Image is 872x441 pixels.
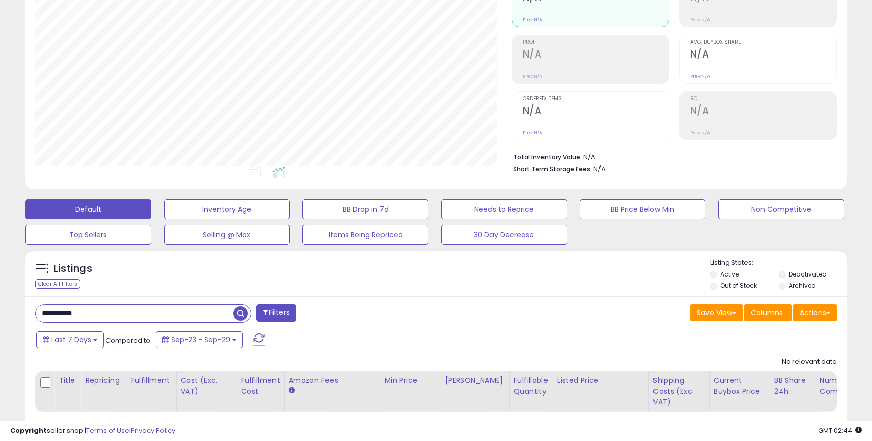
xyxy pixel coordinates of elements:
small: Prev: N/A [523,17,542,23]
h5: Listings [53,262,92,276]
button: Items Being Repriced [302,225,428,245]
div: [PERSON_NAME] [445,375,505,386]
div: Current Buybox Price [714,375,766,397]
span: ROI [690,96,836,102]
li: N/A [513,150,829,162]
small: Amazon Fees. [289,386,295,395]
div: Num of Comp. [820,375,856,397]
div: Title [59,375,77,386]
label: Archived [789,281,816,290]
button: Actions [793,304,837,321]
div: Fulfillable Quantity [514,375,549,397]
h2: N/A [523,105,669,119]
button: 30 Day Decrease [441,225,567,245]
h2: N/A [523,48,669,62]
small: Prev: N/A [690,130,710,136]
div: Fulfillment [131,375,172,386]
h2: N/A [690,105,836,119]
div: Listed Price [557,375,644,386]
div: Shipping Costs (Exc. VAT) [653,375,705,407]
p: Listing States: [710,258,846,268]
button: Columns [744,304,792,321]
button: Needs to Reprice [441,199,567,219]
span: N/A [593,164,606,174]
div: Amazon Fees [289,375,376,386]
b: Total Inventory Value: [513,153,582,161]
a: Terms of Use [86,426,129,435]
button: Save View [690,304,743,321]
div: Clear All Filters [35,279,80,289]
button: Filters [256,304,296,322]
button: BB Price Below Min [580,199,706,219]
span: Compared to: [105,336,152,345]
button: BB Drop in 7d [302,199,428,219]
div: Min Price [385,375,437,386]
small: Prev: N/A [690,73,710,79]
button: Top Sellers [25,225,151,245]
div: seller snap | | [10,426,175,436]
div: Repricing [85,375,122,386]
label: Active [720,270,739,279]
div: Cost (Exc. VAT) [181,375,233,397]
button: Non Competitive [718,199,844,219]
div: Fulfillment Cost [241,375,280,397]
small: Prev: N/A [523,130,542,136]
b: Short Term Storage Fees: [513,164,592,173]
span: Sep-23 - Sep-29 [171,335,230,345]
small: Prev: N/A [523,73,542,79]
button: Selling @ Max [164,225,290,245]
span: 2025-10-7 02:44 GMT [818,426,862,435]
strong: Copyright [10,426,47,435]
span: Avg. Buybox Share [690,40,836,45]
span: Last 7 Days [51,335,91,345]
h2: N/A [690,48,836,62]
button: Sep-23 - Sep-29 [156,331,243,348]
label: Out of Stock [720,281,757,290]
button: Default [25,199,151,219]
span: Profit [523,40,669,45]
button: Last 7 Days [36,331,104,348]
span: Ordered Items [523,96,669,102]
div: No relevant data [782,357,837,367]
a: Privacy Policy [131,426,175,435]
label: Deactivated [789,270,827,279]
span: Columns [751,308,783,318]
button: Inventory Age [164,199,290,219]
div: BB Share 24h. [774,375,811,397]
small: Prev: N/A [690,17,710,23]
